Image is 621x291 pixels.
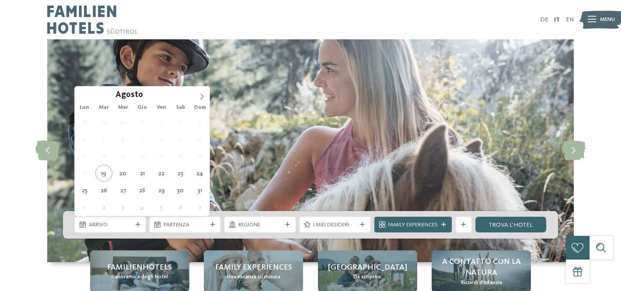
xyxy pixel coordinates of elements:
[171,105,190,111] span: Sab
[153,165,170,182] span: Agosto 22, 2025
[76,148,93,165] span: Agosto 11, 2025
[153,131,170,148] span: Agosto 8, 2025
[153,114,170,131] span: Agosto 1, 2025
[540,17,548,23] a: DE
[95,165,112,182] span: Agosto 19, 2025
[191,182,208,199] span: Agosto 31, 2025
[191,165,208,182] span: Agosto 24, 2025
[115,165,132,182] span: Agosto 20, 2025
[600,16,615,24] span: Menu
[95,199,112,216] span: Settembre 2, 2025
[134,131,151,148] span: Agosto 7, 2025
[134,199,151,216] span: Settembre 4, 2025
[115,182,132,199] span: Agosto 27, 2025
[115,199,132,216] span: Settembre 3, 2025
[115,131,132,148] span: Agosto 6, 2025
[47,39,574,262] img: Family hotel in Trentino Alto Adige: la vacanza ideale per grandi e piccini
[554,17,560,23] a: IT
[164,221,207,229] span: Partenza
[153,182,170,199] span: Agosto 29, 2025
[191,148,208,165] span: Agosto 17, 2025
[227,273,280,281] span: Una vacanza su misura
[134,114,151,131] span: Luglio 31, 2025
[191,114,208,131] span: Agosto 3, 2025
[143,90,172,99] input: Year
[95,131,112,148] span: Agosto 5, 2025
[76,199,93,216] span: Settembre 1, 2025
[313,221,356,229] span: I miei desideri
[95,182,112,199] span: Agosto 26, 2025
[353,273,381,281] span: Da scoprire
[113,105,133,111] span: Mer
[115,114,132,131] span: Luglio 30, 2025
[95,114,112,131] span: Luglio 29, 2025
[461,279,502,287] span: Ricordi d’infanzia
[153,148,170,165] span: Agosto 15, 2025
[215,262,292,273] span: Family experiences
[75,105,94,111] span: Lun
[172,199,189,216] span: Settembre 6, 2025
[191,199,208,216] span: Settembre 7, 2025
[191,131,208,148] span: Agosto 10, 2025
[238,221,282,229] span: Regione
[134,148,151,165] span: Agosto 14, 2025
[475,217,546,232] a: trova l’hotel
[76,165,93,182] span: Agosto 18, 2025
[107,262,172,273] span: Familienhotels
[172,148,189,165] span: Agosto 16, 2025
[152,105,171,111] span: Ven
[388,221,438,229] span: Family Experiences
[76,114,93,131] span: Luglio 28, 2025
[76,182,93,199] span: Agosto 25, 2025
[172,114,189,131] span: Agosto 2, 2025
[172,131,189,148] span: Agosto 9, 2025
[328,262,407,273] span: [GEOGRAPHIC_DATA]
[133,105,152,111] span: Gio
[190,105,209,111] span: Dom
[112,273,168,281] span: Panoramica degli hotel
[115,91,143,100] span: Agosto
[134,165,151,182] span: Agosto 21, 2025
[566,17,574,23] a: EN
[76,131,93,148] span: Agosto 4, 2025
[94,105,113,111] span: Mar
[95,148,112,165] span: Agosto 12, 2025
[172,182,189,199] span: Agosto 30, 2025
[172,165,189,182] span: Agosto 23, 2025
[153,199,170,216] span: Settembre 5, 2025
[134,182,151,199] span: Agosto 28, 2025
[440,256,523,278] span: A contatto con la natura
[89,221,132,229] span: Arrivo
[115,148,132,165] span: Agosto 13, 2025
